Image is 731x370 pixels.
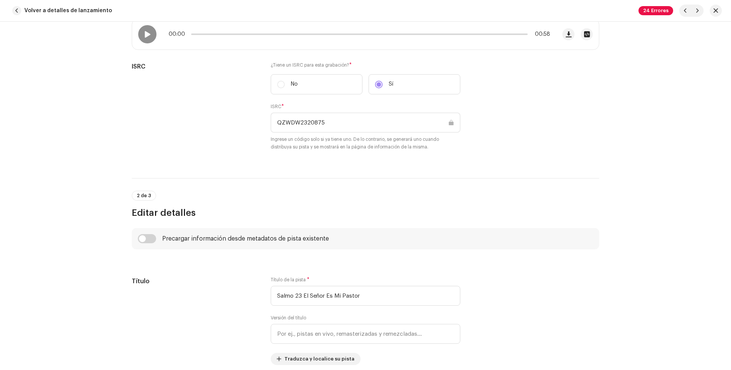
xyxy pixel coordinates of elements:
[271,324,460,344] input: Por ej., pistas en vivo, remasterizadas y remezcladas...
[531,31,550,37] span: 00:58
[271,62,460,68] label: ¿Tiene un ISRC para esta grabación?
[271,113,460,132] input: ABXYZ#######
[137,193,151,198] span: 2 de 3
[284,351,354,367] span: Traduzca y localice su pista
[271,104,284,110] label: ISRC
[271,136,460,151] small: Ingrese un código solo si ya tiene uno. De lo contrario, se generará uno cuando distribuya su pis...
[132,62,259,71] h5: ISRC
[271,286,460,306] input: Ingrese el nombre de la pista
[132,277,259,286] h5: Título
[132,207,599,219] h3: Editar detalles
[291,80,298,88] p: No
[169,31,188,37] span: 00:00
[271,277,310,283] label: Título de la pista
[162,236,329,242] div: Precargar información desde metadatos de pista existente
[389,80,393,88] p: Sí
[271,353,361,365] button: Traduzca y localice su pista
[271,315,306,321] label: Versión del título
